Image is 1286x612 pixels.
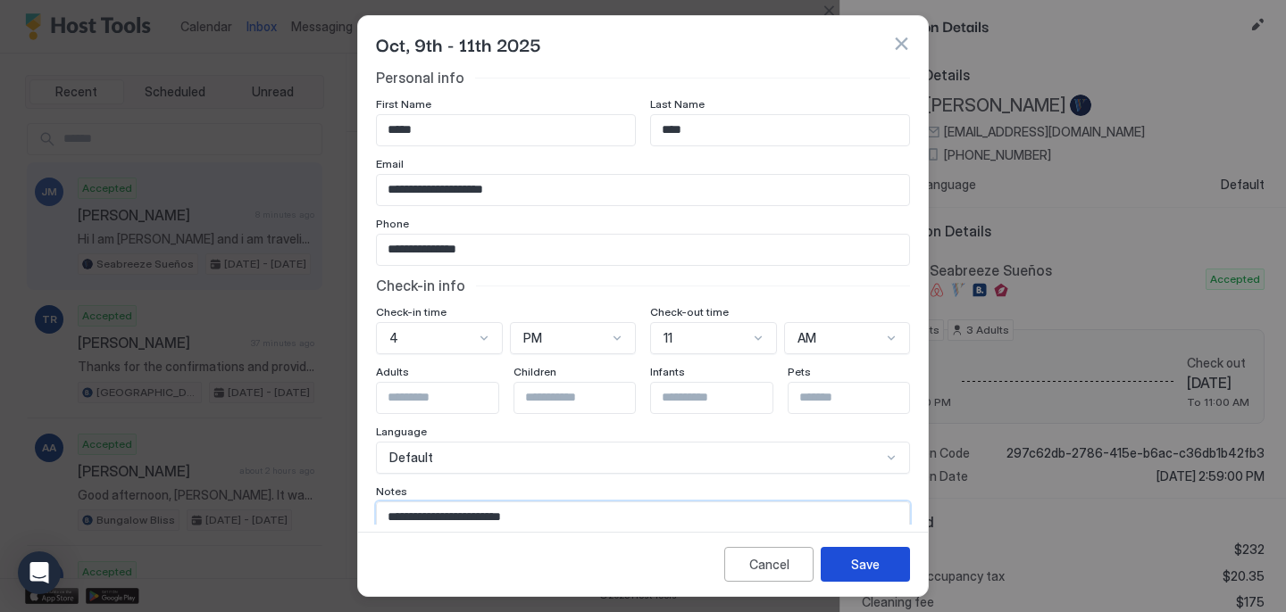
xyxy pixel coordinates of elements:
div: Open Intercom Messenger [18,551,61,594]
span: Check-in info [376,277,465,294]
span: First Name [376,97,431,111]
textarea: Input Field [377,502,909,590]
input: Input Field [651,115,909,145]
span: PM [523,330,542,346]
span: 11 [664,330,672,346]
span: 4 [389,330,398,346]
input: Input Field [377,235,909,265]
span: Check-out time [650,305,729,318]
button: Cancel [724,547,814,582]
input: Input Field [377,115,635,145]
input: Input Field [377,175,909,205]
span: Email [376,157,404,170]
div: Cancel [749,555,789,574]
input: Input Field [651,383,797,413]
span: Children [514,365,556,378]
span: Default [389,450,433,466]
span: Phone [376,217,409,230]
span: AM [797,330,816,346]
span: Last Name [650,97,705,111]
span: Personal info [376,69,464,87]
input: Input Field [514,383,661,413]
input: Input Field [789,383,935,413]
div: Save [851,555,880,574]
span: Notes [376,484,407,498]
span: Language [376,425,427,438]
span: Adults [376,365,409,378]
span: Check-in time [376,305,447,318]
input: Input Field [377,383,523,413]
button: Save [821,547,910,582]
span: Infants [650,365,685,378]
span: Pets [788,365,811,378]
span: Oct, 9th - 11th 2025 [376,30,541,57]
